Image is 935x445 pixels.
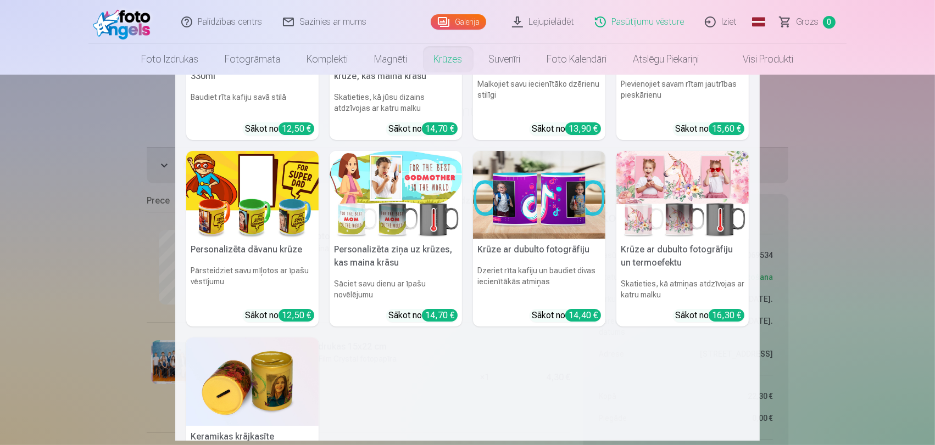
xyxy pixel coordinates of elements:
[532,309,601,322] div: Sākot no
[186,337,319,426] img: Keramikas krājkasīte
[330,87,462,118] h6: Skatieties, kā jūsu dizains atdzīvojas ar katru malku
[823,16,836,29] span: 0
[294,44,361,75] a: Komplekti
[473,239,605,261] h5: Krūze ar dubulto fotogrāfiju
[565,122,601,135] div: 13,90 €
[532,122,601,136] div: Sākot no
[421,44,476,75] a: Krūzes
[186,151,319,327] a: Personalizēta dāvanu krūzePersonalizēta dāvanu krūzePārsteidziet savu mīļotos ar īpašu vēstījumuS...
[616,274,749,305] h6: Skatieties, kā atmiņas atdzīvojas ar katru malku
[330,239,462,274] h5: Personalizēta ziņa uz krūzes, kas maina krāsu
[388,309,458,322] div: Sākot no
[422,309,458,322] div: 14,70 €
[620,44,713,75] a: Atslēgu piekariņi
[473,151,605,327] a: Krūze ar dubulto fotogrāfijuKrūze ar dubulto fotogrāfijuDzeriet rīta kafiju un baudiet divas ieci...
[616,239,749,274] h5: Krūze ar dubulto fotogrāfiju un termoefektu
[212,44,294,75] a: Fotogrāmata
[476,44,534,75] a: Suvenīri
[129,44,212,75] a: Foto izdrukas
[186,151,319,239] img: Personalizēta dāvanu krūze
[422,122,458,135] div: 14,70 €
[473,261,605,305] h6: Dzeriet rīta kafiju un baudiet divas iecienītākās atmiņas
[330,151,462,327] a: Personalizēta ziņa uz krūzes, kas maina krāsuPersonalizēta ziņa uz krūzes, kas maina krāsuSāciet ...
[186,239,319,261] h5: Personalizēta dāvanu krūze
[709,122,744,135] div: 15,60 €
[616,74,749,118] h6: Pievienojiet savam rītam jautrības pieskārienu
[245,309,314,322] div: Sākot no
[534,44,620,75] a: Foto kalendāri
[245,122,314,136] div: Sākot no
[473,151,605,239] img: Krūze ar dubulto fotogrāfiju
[361,44,421,75] a: Magnēti
[565,309,601,322] div: 14,40 €
[388,122,458,136] div: Sākot no
[431,14,486,30] a: Galerija
[675,122,744,136] div: Sākot no
[675,309,744,322] div: Sākot no
[330,274,462,305] h6: Sāciet savu dienu ar īpašu novēlējumu
[473,74,605,118] h6: Malkojiet savu iecienītāko dzērienu stilīgi
[796,15,819,29] span: Grozs
[186,87,319,118] h6: Baudiet rīta kafiju savā stilā
[713,44,807,75] a: Visi produkti
[330,151,462,239] img: Personalizēta ziņa uz krūzes, kas maina krāsu
[93,4,156,40] img: /fa1
[186,261,319,305] h6: Pārsteidziet savu mīļotos ar īpašu vēstījumu
[279,309,314,322] div: 12,50 €
[279,122,314,135] div: 12,50 €
[616,151,749,327] a: Krūze ar dubulto fotogrāfiju un termoefektuKrūze ar dubulto fotogrāfiju un termoefektuSkatieties,...
[709,309,744,322] div: 16,30 €
[616,151,749,239] img: Krūze ar dubulto fotogrāfiju un termoefektu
